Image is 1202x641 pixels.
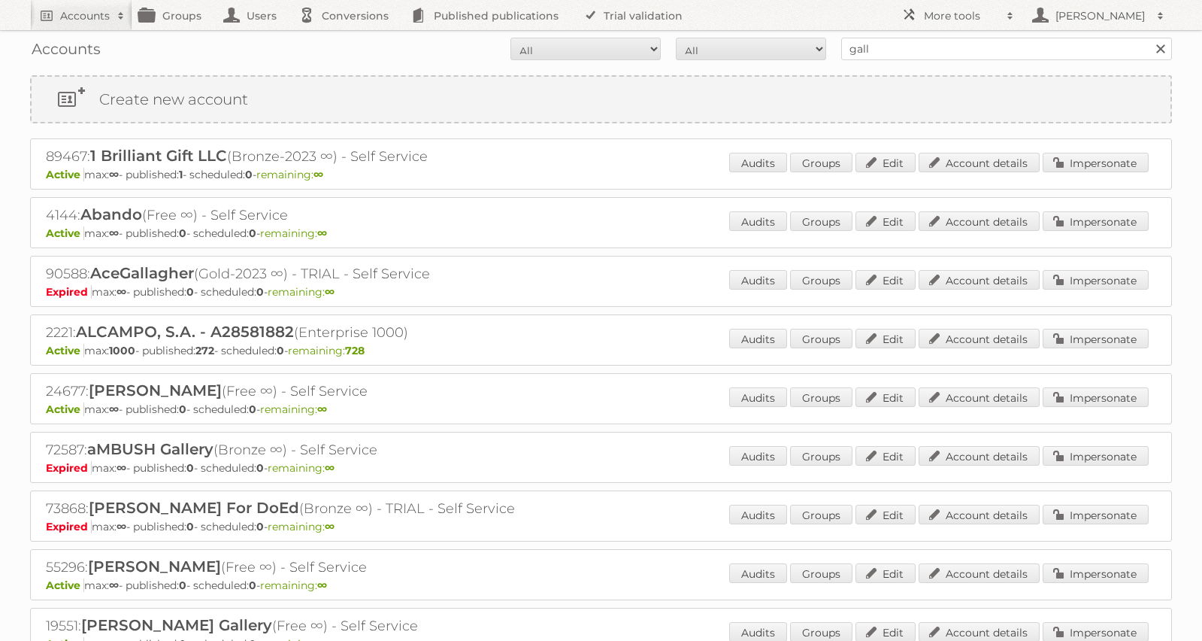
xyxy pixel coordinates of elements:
a: Groups [790,446,852,466]
strong: ∞ [317,579,327,592]
strong: 0 [256,461,264,475]
span: Active [46,344,84,357]
a: Groups [790,564,852,583]
a: Groups [790,387,852,407]
strong: ∞ [317,403,327,416]
a: Audits [729,564,787,583]
a: Groups [790,505,852,524]
strong: 0 [245,168,253,181]
span: [PERSON_NAME] [89,381,222,399]
a: Impersonate [1043,505,1149,524]
strong: 0 [179,403,186,416]
a: Account details [919,329,1040,348]
a: Audits [729,211,787,231]
p: max: - published: - scheduled: - [46,579,1156,592]
strong: 272 [195,344,214,357]
a: Edit [855,564,916,583]
a: Edit [855,446,916,466]
a: Edit [855,153,916,172]
a: Audits [729,387,787,407]
a: Groups [790,153,852,172]
h2: 73868: (Bronze ∞) - TRIAL - Self Service [46,499,572,518]
span: remaining: [260,226,327,240]
a: Groups [790,329,852,348]
strong: 0 [186,461,194,475]
span: ALCAMPO, S.A. - A28581882 [76,323,294,341]
a: Account details [919,446,1040,466]
h2: 19551: (Free ∞) - Self Service [46,616,572,636]
span: remaining: [268,461,335,475]
a: Account details [919,387,1040,407]
strong: ∞ [117,285,126,299]
a: Impersonate [1043,153,1149,172]
h2: 72587: (Bronze ∞) - Self Service [46,440,572,460]
strong: ∞ [117,461,126,475]
strong: 0 [249,403,256,416]
strong: 0 [179,579,186,592]
span: [PERSON_NAME] [88,557,221,576]
a: Edit [855,211,916,231]
a: Audits [729,153,787,172]
strong: 0 [186,285,194,299]
h2: 55296: (Free ∞) - Self Service [46,557,572,577]
span: 1 Brilliant Gift LLC [90,147,227,165]
strong: 0 [179,226,186,240]
strong: ∞ [325,461,335,475]
span: [PERSON_NAME] Gallery [81,616,272,634]
strong: ∞ [325,520,335,533]
strong: 0 [256,285,264,299]
p: max: - published: - scheduled: - [46,226,1156,240]
h2: More tools [924,8,999,23]
span: [PERSON_NAME] For DoEd [89,499,299,517]
span: Active [46,226,84,240]
a: Impersonate [1043,387,1149,407]
h2: Accounts [60,8,110,23]
strong: ∞ [313,168,323,181]
a: Groups [790,270,852,290]
strong: 0 [277,344,284,357]
strong: 728 [345,344,365,357]
a: Create new account [32,77,1170,122]
p: max: - published: - scheduled: - [46,520,1156,533]
p: max: - published: - scheduled: - [46,168,1156,181]
a: Account details [919,564,1040,583]
span: Expired [46,461,92,475]
strong: ∞ [109,579,119,592]
span: remaining: [268,285,335,299]
strong: 0 [186,520,194,533]
strong: 1000 [109,344,135,357]
a: Audits [729,505,787,524]
span: Active [46,168,84,181]
a: Impersonate [1043,270,1149,290]
p: max: - published: - scheduled: - [46,285,1156,299]
strong: ∞ [109,168,119,181]
span: AceGallagher [90,264,194,282]
h2: 4144: (Free ∞) - Self Service [46,205,572,225]
strong: ∞ [109,226,119,240]
a: Impersonate [1043,564,1149,583]
strong: ∞ [317,226,327,240]
a: Audits [729,329,787,348]
a: Edit [855,270,916,290]
h2: 90588: (Gold-2023 ∞) - TRIAL - Self Service [46,264,572,284]
span: remaining: [260,579,327,592]
span: aMBUSH Gallery [87,440,213,458]
a: Account details [919,505,1040,524]
strong: ∞ [325,285,335,299]
span: Active [46,403,84,416]
strong: ∞ [109,403,119,416]
strong: 0 [249,226,256,240]
a: Edit [855,387,916,407]
strong: ∞ [117,520,126,533]
span: Expired [46,285,92,299]
span: remaining: [268,520,335,533]
span: remaining: [288,344,365,357]
a: Account details [919,153,1040,172]
span: remaining: [260,403,327,416]
span: remaining: [256,168,323,181]
a: Edit [855,329,916,348]
a: Edit [855,505,916,524]
a: Impersonate [1043,211,1149,231]
p: max: - published: - scheduled: - [46,344,1156,357]
strong: 0 [249,579,256,592]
